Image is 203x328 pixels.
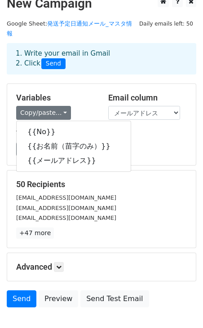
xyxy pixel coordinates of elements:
[136,20,196,27] a: Daily emails left: 50
[9,48,194,69] div: 1. Write your email in Gmail 2. Click
[158,285,203,328] div: チャットウィジェット
[39,290,78,307] a: Preview
[158,285,203,328] iframe: Chat Widget
[136,19,196,29] span: Daily emails left: 50
[7,290,36,307] a: Send
[16,214,116,221] small: [EMAIL_ADDRESS][DOMAIN_NAME]
[41,58,66,69] span: Send
[80,290,149,307] a: Send Test Email
[17,153,131,168] a: {{メールアドレス}}
[16,205,116,211] small: [EMAIL_ADDRESS][DOMAIN_NAME]
[16,93,95,103] h5: Variables
[16,262,187,272] h5: Advanced
[16,106,71,120] a: Copy/paste...
[17,125,131,139] a: {{No}}
[16,227,54,239] a: +47 more
[7,20,132,37] small: Google Sheet:
[17,139,131,153] a: {{お名前（苗字のみ）}}
[16,194,116,201] small: [EMAIL_ADDRESS][DOMAIN_NAME]
[16,179,187,189] h5: 50 Recipients
[7,20,132,37] a: 発送予定日通知メール_マスタ情報
[108,93,187,103] h5: Email column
